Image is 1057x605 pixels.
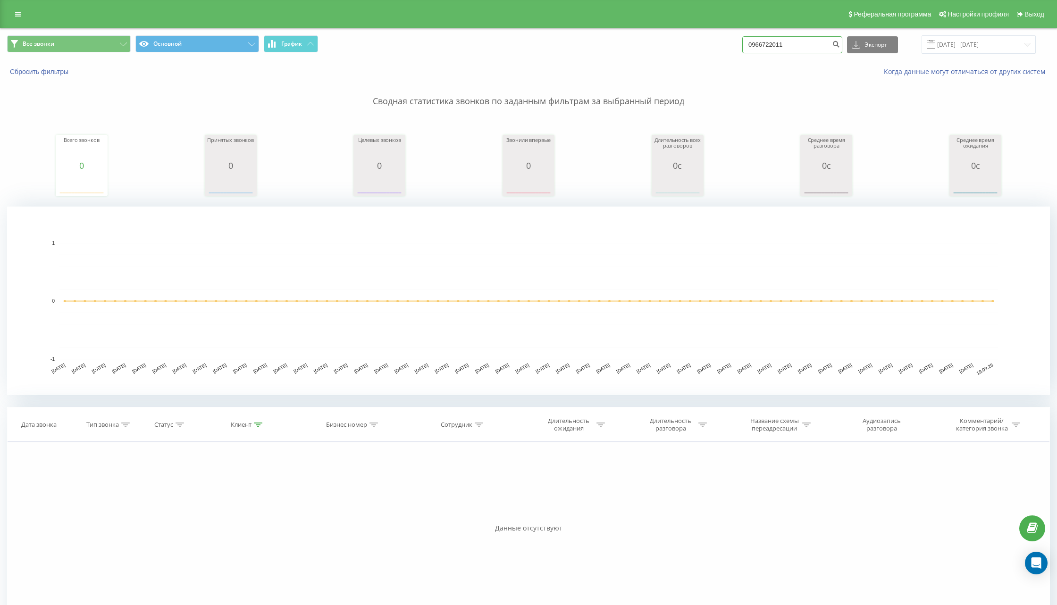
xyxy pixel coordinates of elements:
[575,362,591,374] text: [DATE]
[264,35,318,52] button: График
[454,362,470,374] text: [DATE]
[646,417,696,433] div: Длительность разговора
[615,362,631,374] text: [DATE]
[23,40,54,48] span: Все звонки
[918,362,934,374] text: [DATE]
[851,417,912,433] div: Аудиозапись разговора
[505,137,552,161] div: Звонили впервые
[356,137,403,161] div: Целевых звонков
[207,137,254,161] div: Принятых звонков
[7,207,1050,395] svg: A chart.
[884,67,1050,76] a: Когда данные могут отличаться от других систем
[272,362,288,374] text: [DATE]
[952,161,999,170] div: 0с
[7,67,73,76] button: Сбросить фильтры
[656,362,671,374] text: [DATE]
[7,523,1050,533] div: Данные отсутствуют
[212,362,227,374] text: [DATE]
[847,36,898,53] button: Экспорт
[91,362,107,374] text: [DATE]
[803,161,850,170] div: 0с
[757,362,772,374] text: [DATE]
[231,421,252,429] div: Клиент
[749,417,800,433] div: Название схемы переадресации
[954,417,1009,433] div: Комментарий/категория звонка
[716,362,732,374] text: [DATE]
[326,421,367,429] div: Бизнес номер
[654,170,701,199] svg: A chart.
[172,362,187,374] text: [DATE]
[938,362,954,374] text: [DATE]
[7,76,1050,108] p: Сводная статистика звонков по заданным фильтрам за выбранный период
[595,362,611,374] text: [DATE]
[544,417,594,433] div: Длительность ожидания
[373,362,389,374] text: [DATE]
[58,137,105,161] div: Всего звонков
[281,41,302,47] span: График
[495,362,510,374] text: [DATE]
[111,362,126,374] text: [DATE]
[514,362,530,374] text: [DATE]
[803,137,850,161] div: Среднее время разговора
[958,362,974,374] text: [DATE]
[86,421,119,429] div: Тип звонка
[952,170,999,199] svg: A chart.
[1024,10,1044,18] span: Выход
[737,362,752,374] text: [DATE]
[857,362,873,374] text: [DATE]
[192,362,207,374] text: [DATE]
[441,421,472,429] div: Сотрудник
[817,362,833,374] text: [DATE]
[696,362,712,374] text: [DATE]
[50,362,66,374] text: [DATE]
[207,170,254,199] svg: A chart.
[131,362,147,374] text: [DATE]
[313,362,328,374] text: [DATE]
[636,362,651,374] text: [DATE]
[555,362,570,374] text: [DATE]
[293,362,308,374] text: [DATE]
[535,362,550,374] text: [DATE]
[975,362,994,376] text: 19.09.25
[356,170,403,199] svg: A chart.
[353,362,369,374] text: [DATE]
[394,362,409,374] text: [DATE]
[7,35,131,52] button: Все звонки
[434,362,449,374] text: [DATE]
[356,161,403,170] div: 0
[838,362,853,374] text: [DATE]
[252,362,268,374] text: [DATE]
[654,137,701,161] div: Длительность всех разговоров
[414,362,429,374] text: [DATE]
[333,362,349,374] text: [DATE]
[52,298,55,304] text: 0
[505,161,552,170] div: 0
[135,35,259,52] button: Основной
[52,240,55,246] text: 1
[797,362,813,374] text: [DATE]
[878,362,893,374] text: [DATE]
[58,161,105,170] div: 0
[58,170,105,199] svg: A chart.
[232,362,248,374] text: [DATE]
[474,362,490,374] text: [DATE]
[1025,552,1048,574] div: Open Intercom Messenger
[207,161,254,170] div: 0
[505,170,552,199] svg: A chart.
[21,421,57,429] div: Дата звонка
[154,421,173,429] div: Статус
[948,10,1009,18] span: Настройки профиля
[654,161,701,170] div: 0с
[676,362,692,374] text: [DATE]
[50,356,55,362] text: -1
[803,170,850,199] svg: A chart.
[854,10,931,18] span: Реферальная программа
